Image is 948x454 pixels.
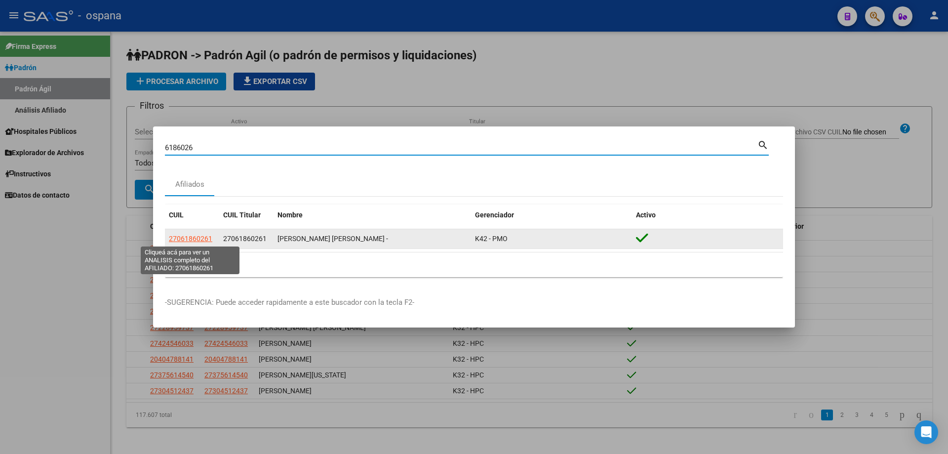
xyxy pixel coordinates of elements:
[165,297,783,308] p: -SUGERENCIA: Puede acceder rapidamente a este buscador con la tecla F2-
[169,235,212,243] span: 27061860261
[914,420,938,444] div: Open Intercom Messenger
[223,211,261,219] span: CUIL Titular
[277,233,467,245] div: [PERSON_NAME] [PERSON_NAME] -
[274,205,471,226] datatable-header-cell: Nombre
[475,211,514,219] span: Gerenciador
[175,179,204,190] div: Afiliados
[223,235,267,243] span: 27061860261
[636,211,656,219] span: Activo
[165,205,219,226] datatable-header-cell: CUIL
[165,252,783,277] div: 1 total
[277,211,303,219] span: Nombre
[475,235,508,243] span: K42 - PMO
[169,211,184,219] span: CUIL
[632,205,783,226] datatable-header-cell: Activo
[219,205,274,226] datatable-header-cell: CUIL Titular
[757,138,769,150] mat-icon: search
[471,205,632,226] datatable-header-cell: Gerenciador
